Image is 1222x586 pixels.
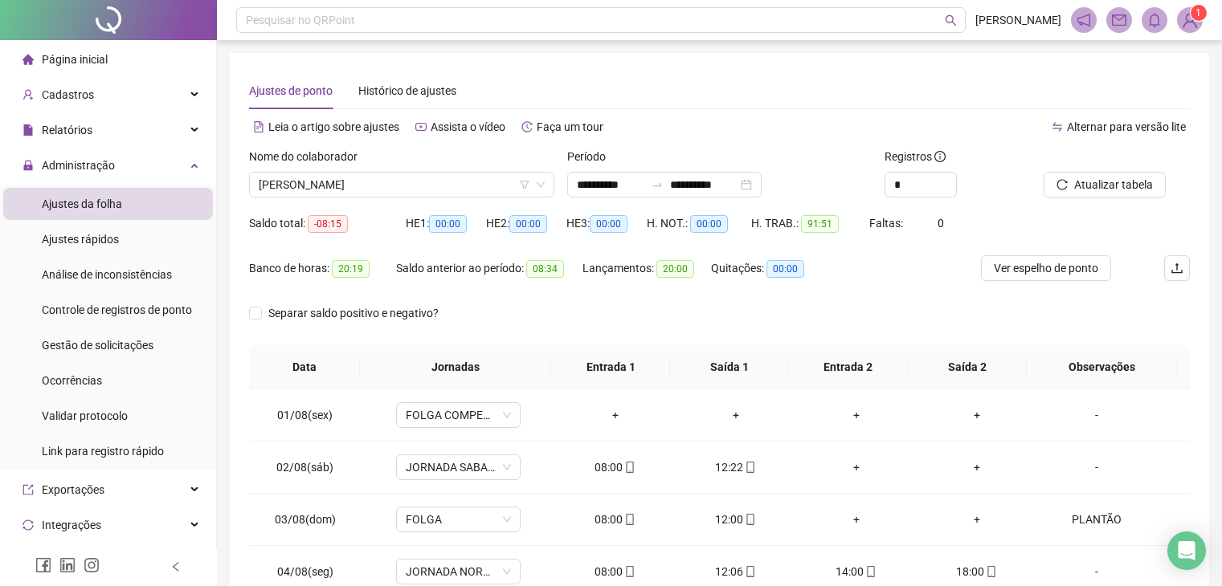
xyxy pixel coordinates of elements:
th: Saída 1 [670,345,789,389]
div: 18:00 [930,563,1024,580]
th: Entrada 1 [551,345,670,389]
span: swap [1052,121,1063,132]
span: mobile [984,566,997,577]
img: 93661 [1178,8,1202,32]
span: export [22,484,34,495]
span: info-circle [934,151,946,162]
span: Relatórios [42,124,92,136]
span: 91:51 [801,215,839,233]
span: -08:15 [308,215,348,233]
div: Banco de horas: [249,259,396,278]
span: Ajustes da folha [42,197,122,210]
span: 20:19 [332,260,370,278]
div: H. NOT.: [647,214,751,233]
span: user-add [22,89,34,100]
span: Ver espelho de ponto [994,259,1098,277]
span: Faltas: [869,217,905,230]
span: mobile [864,566,877,577]
div: Lançamentos: [582,259,711,278]
span: down [536,180,546,189]
div: H. TRAB.: [751,214,868,233]
span: FOLGA [406,507,511,531]
span: left [170,561,182,572]
span: Ajustes rápidos [42,233,119,246]
span: Exportações [42,483,104,496]
span: to [651,178,664,191]
div: HE 2: [486,214,566,233]
div: 08:00 [568,511,663,528]
th: Data [249,345,360,389]
div: + [689,406,783,424]
span: Atualizar tabela [1074,176,1153,193]
span: 00:00 [509,215,547,233]
span: Ajustes de ponto [249,84,333,97]
span: 00:00 [590,215,627,233]
button: Atualizar tabela [1044,172,1166,197]
label: Período [567,148,616,165]
span: 02/08(sáb) [276,461,333,474]
span: Página inicial [42,53,108,66]
div: Open Intercom Messenger [1167,531,1206,570]
span: 08:34 [526,260,564,278]
span: Administração [42,159,115,172]
span: mobile [623,566,636,577]
span: Separar saldo positivo e negativo? [262,304,445,322]
div: 14:00 [809,563,904,580]
span: history [521,121,533,132]
span: search [945,14,957,26]
div: 12:22 [689,458,783,476]
span: 1 [1195,7,1201,18]
span: Link para registro rápido [42,445,164,458]
span: Leia o artigo sobre ajustes [268,120,399,133]
span: instagram [84,557,100,573]
div: 08:00 [568,563,663,580]
span: 00:00 [766,260,804,278]
span: SAMOEL JEFERSON DA SILVA [259,173,545,197]
span: mobile [743,514,756,525]
span: mobile [623,514,636,525]
span: Faça um tour [537,120,603,133]
button: Ver espelho de ponto [981,255,1111,281]
div: HE 1: [406,214,486,233]
span: Integrações [42,519,101,531]
span: Ocorrências [42,374,102,387]
span: youtube [415,121,427,132]
span: file [22,124,34,136]
div: - [1049,406,1144,424]
span: 01/08(sex) [277,409,333,421]
span: lock [22,160,34,171]
span: mail [1112,13,1126,27]
span: mobile [623,462,636,473]
span: 04/08(seg) [277,565,333,578]
div: - [1049,458,1144,476]
span: filter [520,180,529,189]
span: file-text [253,121,264,132]
div: + [930,458,1024,476]
th: Saída 2 [908,345,1027,389]
span: 20:00 [656,260,694,278]
div: + [930,406,1024,424]
span: Assista o vídeo [431,120,505,133]
span: upload [1171,262,1183,275]
span: mobile [743,462,756,473]
div: + [809,458,904,476]
div: Saldo anterior ao período: [396,259,582,278]
div: Quitações: [711,259,828,278]
div: + [809,406,904,424]
span: [PERSON_NAME] [975,11,1061,29]
div: 12:00 [689,511,783,528]
div: - [1049,563,1144,580]
th: Jornadas [360,345,551,389]
span: Validar protocolo [42,409,128,422]
span: Registros [885,148,946,165]
th: Observações [1027,345,1178,389]
div: Saldo total: [249,214,406,233]
span: JORNADA SABADOS [406,455,511,479]
span: notification [1077,13,1091,27]
span: JORNADA NORMAL [406,560,511,584]
span: 03/08(dom) [275,513,336,526]
span: Análise de inconsistências [42,268,172,281]
span: FOLGA COMPENSATÓRIA [406,403,511,427]
div: 12:06 [689,563,783,580]
span: home [22,54,34,65]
